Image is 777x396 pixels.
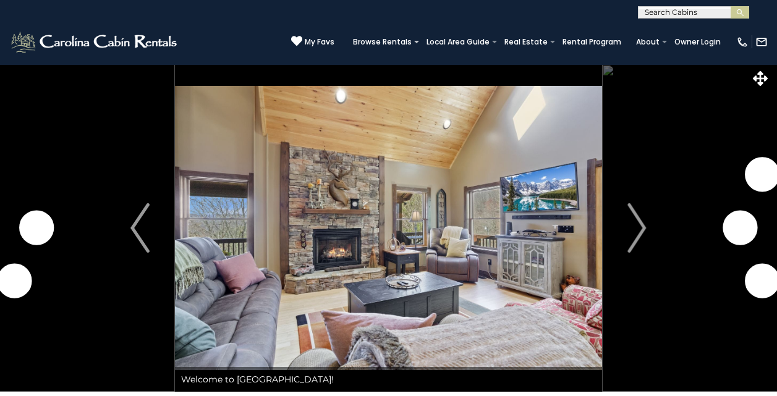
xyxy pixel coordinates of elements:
a: Owner Login [668,33,727,51]
div: Welcome to [GEOGRAPHIC_DATA]! [175,367,602,392]
img: arrow [627,203,646,253]
a: Real Estate [498,33,554,51]
img: mail-regular-white.png [755,36,768,48]
img: White-1-2.png [9,30,180,54]
a: Browse Rentals [347,33,418,51]
a: Local Area Guide [420,33,496,51]
a: About [630,33,666,51]
img: arrow [130,203,149,253]
button: Previous [105,64,174,392]
a: Rental Program [556,33,627,51]
a: My Favs [291,35,334,48]
img: phone-regular-white.png [736,36,749,48]
button: Next [602,64,671,392]
span: My Favs [305,36,334,48]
